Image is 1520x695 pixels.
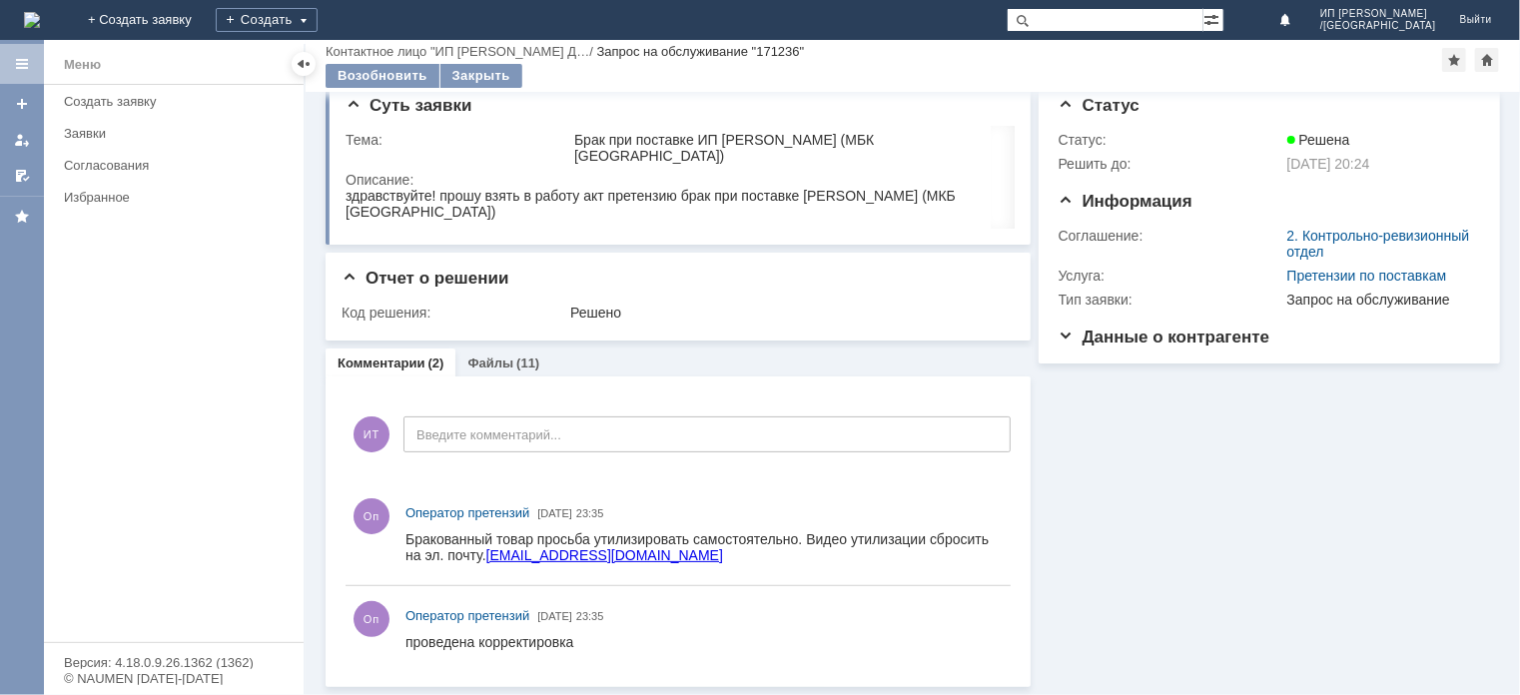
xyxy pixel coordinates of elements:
a: Заявки [56,118,300,149]
div: Запрос на обслуживание "171236" [597,44,805,59]
span: [DATE] [537,507,572,519]
div: Создать [216,8,318,32]
span: 23:35 [576,610,604,622]
span: 23:35 [576,507,604,519]
a: Оператор претензий [405,606,529,626]
div: © NAUMEN [DATE]-[DATE] [64,672,284,685]
span: Статус [1059,96,1140,115]
a: Согласования [56,150,300,181]
span: Решена [1287,132,1350,148]
div: Услуга: [1059,268,1283,284]
span: Отчет о решении [342,269,508,288]
a: Мои согласования [6,160,38,192]
div: Статус: [1059,132,1283,148]
div: (2) [428,355,444,370]
img: logo [24,12,40,28]
a: Контактное лицо "ИП [PERSON_NAME] Д… [326,44,589,59]
div: Добавить в избранное [1442,48,1466,72]
div: Код решения: [342,305,566,321]
div: Тема: [346,132,570,148]
span: Информация [1059,192,1192,211]
span: Суть заявки [346,96,471,115]
div: Создать заявку [64,94,292,109]
a: Комментарии [338,355,425,370]
span: [DATE] 20:24 [1287,156,1370,172]
a: Перейти на домашнюю страницу [24,12,40,28]
a: [EMAIL_ADDRESS][DOMAIN_NAME] [81,16,318,32]
div: Соглашение: [1059,228,1283,244]
span: ИП [PERSON_NAME] [1320,8,1436,20]
a: Создать заявку [6,88,38,120]
span: ИТ [354,416,389,452]
div: Версия: 4.18.0.9.26.1362 (1362) [64,656,284,669]
span: [DATE] [537,610,572,622]
span: Расширенный поиск [1203,9,1223,28]
div: Описание: [346,172,1008,188]
div: / [326,44,597,59]
span: Данные о контрагенте [1059,328,1270,347]
span: Оператор претензий [405,608,529,623]
div: Сделать домашней страницей [1475,48,1499,72]
span: Оператор претензий [405,505,529,520]
div: (11) [516,355,539,370]
a: 2. Контрольно-ревизионный отдел [1287,228,1470,260]
div: Заявки [64,126,292,141]
div: Меню [64,53,101,77]
div: Тип заявки: [1059,292,1283,308]
a: Файлы [467,355,513,370]
a: Оператор претензий [405,503,529,523]
div: Согласования [64,158,292,173]
div: Скрыть меню [292,52,316,76]
div: Брак при поставке ИП [PERSON_NAME] (МБК [GEOGRAPHIC_DATA]) [574,132,1004,164]
div: Избранное [64,190,270,205]
div: Решено [570,305,1004,321]
span: /[GEOGRAPHIC_DATA] [1320,20,1436,32]
div: Запрос на обслуживание [1287,292,1472,308]
div: Решить до: [1059,156,1283,172]
a: Создать заявку [56,86,300,117]
a: Претензии по поставкам [1287,268,1447,284]
a: Мои заявки [6,124,38,156]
